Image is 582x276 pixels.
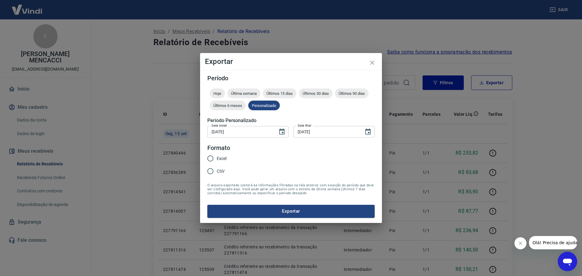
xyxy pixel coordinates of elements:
input: DD/MM/YYYY [293,126,360,137]
div: Hoje [210,88,225,98]
button: Choose date, selected date is 15 de set de 2025 [276,126,288,138]
div: Personalizado [248,101,280,110]
iframe: Fechar mensagem [514,237,527,249]
button: Exportar [207,205,375,218]
h5: Período Personalizado [207,118,375,124]
span: CSV [217,168,225,175]
div: Últimos 15 dias [263,88,296,98]
h4: Exportar [205,58,377,65]
span: Últimos 6 meses [210,103,246,108]
span: Últimos 15 dias [263,91,296,96]
span: Personalizado [248,103,280,108]
div: Últimos 6 meses [210,101,246,110]
span: Olá! Precisa de ajuda? [4,4,51,9]
span: O arquivo exportado conterá as informações filtradas na tela anterior com exceção do período que ... [207,183,375,195]
label: Data inicial [212,123,227,128]
legend: Formato [207,144,230,152]
div: Últimos 90 dias [335,88,369,98]
span: Excel [217,155,226,162]
h5: Período [207,75,375,81]
div: Últimos 30 dias [299,88,333,98]
iframe: Mensagem da empresa [529,236,577,249]
span: Última semana [227,91,260,96]
iframe: Botão para abrir a janela de mensagens [558,252,577,271]
div: Última semana [227,88,260,98]
button: close [365,55,380,70]
span: Hoje [210,91,225,96]
span: Últimos 30 dias [299,91,333,96]
span: Últimos 90 dias [335,91,369,96]
label: Data final [298,123,311,128]
button: Choose date, selected date is 15 de set de 2025 [362,126,374,138]
input: DD/MM/YYYY [207,126,273,137]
